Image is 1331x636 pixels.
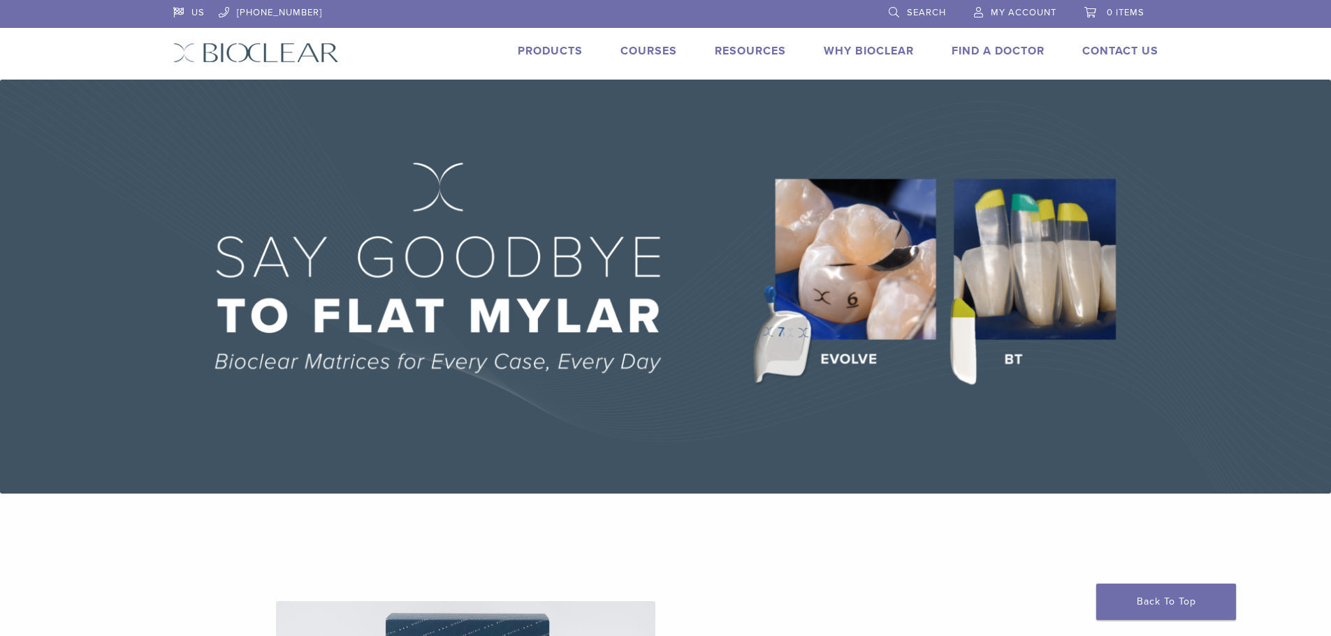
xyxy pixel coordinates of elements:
[1082,44,1158,58] a: Contact Us
[907,7,946,18] span: Search
[518,44,583,58] a: Products
[991,7,1056,18] span: My Account
[952,44,1045,58] a: Find A Doctor
[620,44,677,58] a: Courses
[715,44,786,58] a: Resources
[1096,584,1236,620] a: Back To Top
[824,44,914,58] a: Why Bioclear
[1107,7,1144,18] span: 0 items
[173,43,339,63] img: Bioclear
